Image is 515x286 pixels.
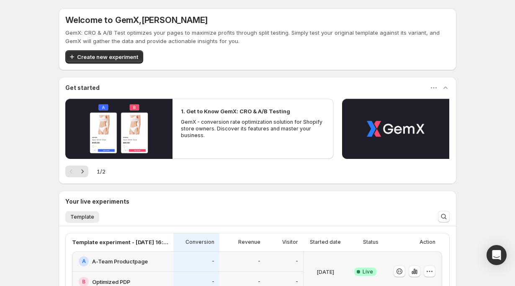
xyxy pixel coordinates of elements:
p: - [212,278,214,285]
h3: Get started [65,84,100,92]
p: - [258,258,260,265]
p: Started date [310,239,341,245]
h2: Optimized PDP [92,278,130,286]
p: Visitor [282,239,298,245]
p: Revenue [238,239,260,245]
button: Create new experiment [65,50,143,64]
p: - [212,258,214,265]
p: [DATE] [317,268,334,276]
p: Conversion [185,239,214,245]
button: Play video [342,99,449,159]
p: GemX: CRO & A/B Test optimizes your pages to maximize profits through split testing. Simply test ... [65,28,450,45]
h5: Welcome to GemX [65,15,208,25]
div: Open Intercom Messenger [487,245,507,265]
span: Create new experiment [77,53,138,61]
h3: Your live experiments [65,197,129,206]
p: - [296,258,298,265]
button: Next [77,166,88,177]
p: Action [420,239,435,245]
button: Search and filter results [438,211,450,222]
span: 1 / 2 [97,167,106,176]
button: Play video [65,99,173,159]
p: - [296,278,298,285]
h2: A [82,258,86,265]
p: Status [363,239,379,245]
p: GemX - conversion rate optimization solution for Shopify store owners. Discover its features and ... [181,119,325,139]
nav: Pagination [65,166,88,177]
p: - [258,278,260,285]
p: Template experiment - [DATE] 16:09:43 [72,238,168,246]
span: Template [70,214,94,220]
span: Live [363,268,373,275]
h2: A-Team Productpage [92,257,148,266]
h2: B [82,278,85,285]
h2: 1. Get to Know GemX: CRO & A/B Testing [181,107,290,115]
span: , [PERSON_NAME] [139,15,208,25]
